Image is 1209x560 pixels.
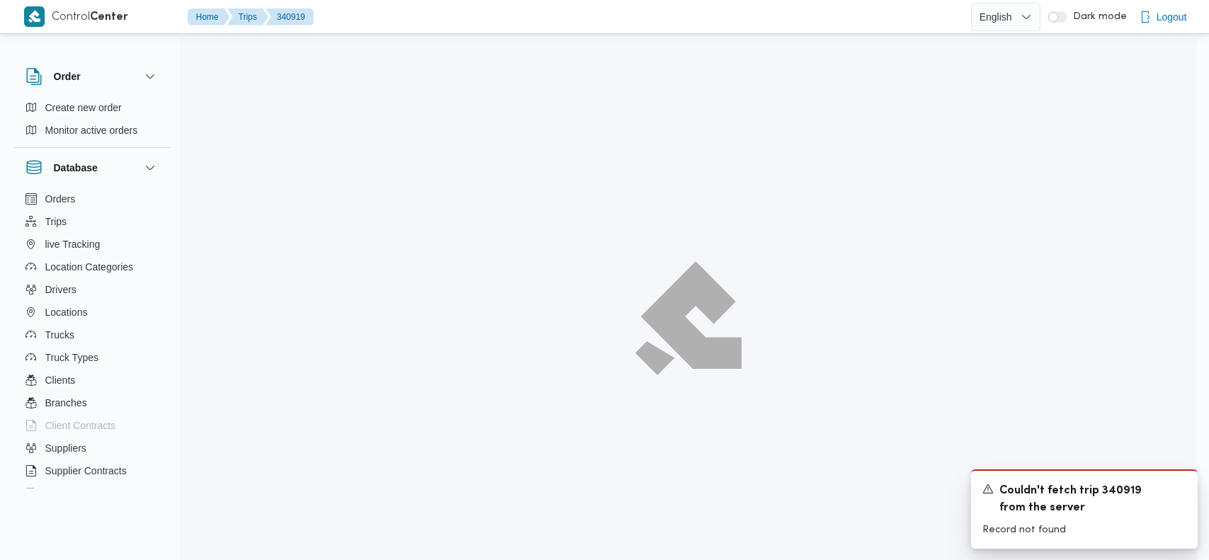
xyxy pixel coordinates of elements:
img: ILLA Logo [642,270,733,367]
span: Suppliers [45,440,86,457]
span: Branches [45,394,87,411]
span: Trips [45,213,67,230]
span: Clients [45,372,76,389]
div: Notification [982,482,1186,517]
span: Create new order [45,99,122,116]
span: Monitor active orders [45,122,138,139]
div: Database [14,188,170,494]
button: Database [25,159,159,176]
button: Truck Types [20,346,164,369]
span: Trucks [45,326,74,343]
span: Truck Types [45,349,98,366]
button: Trucks [20,324,164,346]
button: Order [25,68,159,85]
button: Logout [1134,3,1193,31]
button: Orders [20,188,164,210]
button: Drivers [20,278,164,301]
span: Couldn't fetch trip 340919 from the server [999,483,1169,517]
span: Drivers [45,281,76,298]
span: live Tracking [45,236,101,253]
span: Locations [45,304,88,321]
button: Devices [20,482,164,505]
span: Supplier Contracts [45,462,127,479]
h3: Order [54,68,81,85]
span: Location Categories [45,258,134,275]
h3: Database [54,159,98,176]
button: live Tracking [20,233,164,256]
button: Monitor active orders [20,119,164,142]
span: Dark mode [1067,11,1127,23]
img: X8yXhbKr1z7QwAAAABJRU5ErkJggg== [24,6,45,27]
button: Location Categories [20,256,164,278]
span: Client Contracts [45,417,116,434]
p: Record not found [982,522,1186,537]
button: Locations [20,301,164,324]
button: Clients [20,369,164,392]
div: Order [14,96,170,147]
button: Client Contracts [20,414,164,437]
span: Orders [45,190,76,207]
button: Home [188,8,230,25]
span: Devices [45,485,81,502]
button: Branches [20,392,164,414]
span: Logout [1157,8,1187,25]
button: Supplier Contracts [20,459,164,482]
button: Create new order [20,96,164,119]
button: Suppliers [20,437,164,459]
button: Trips [227,8,268,25]
button: 340919 [266,8,314,25]
button: Trips [20,210,164,233]
b: Center [90,12,128,23]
